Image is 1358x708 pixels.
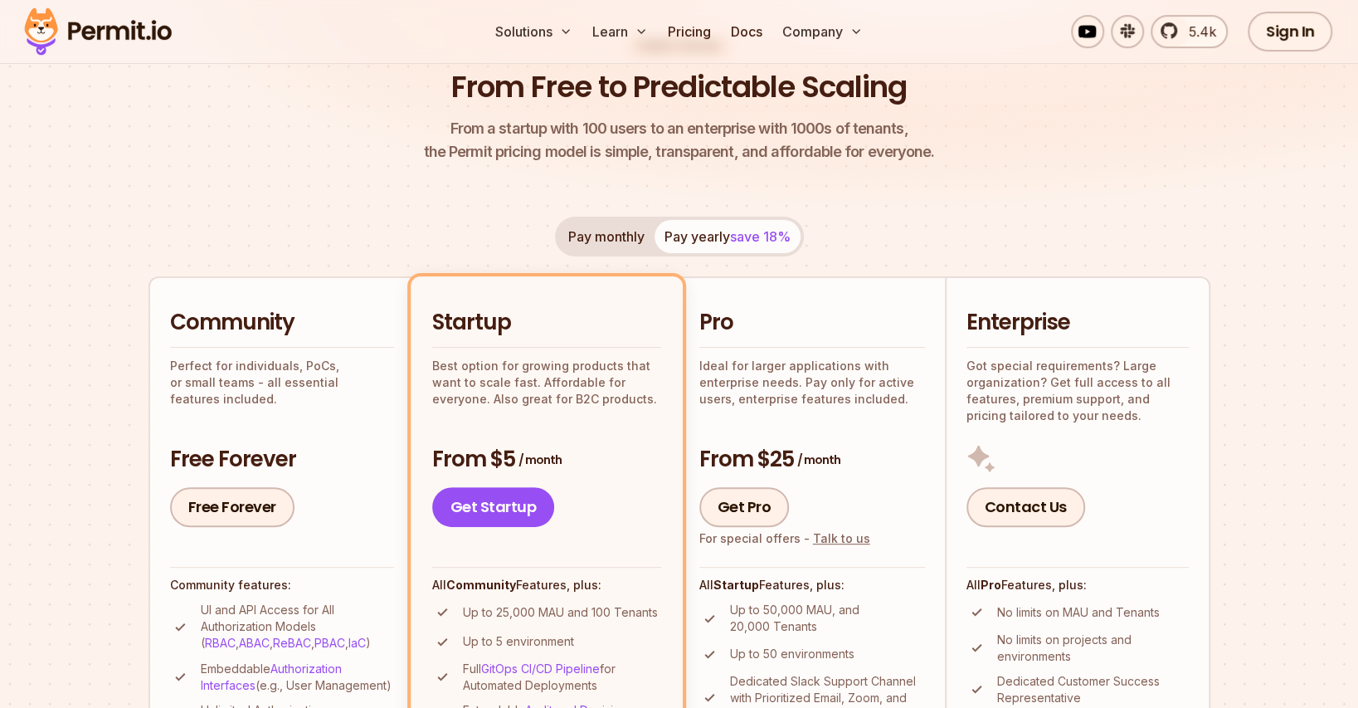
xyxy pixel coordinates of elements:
h2: Pro [699,308,925,338]
span: 5.4k [1179,22,1216,42]
a: Contact Us [966,487,1085,527]
a: Talk to us [813,531,870,545]
button: Learn [586,15,655,48]
p: No limits on MAU and Tenants [997,604,1160,621]
a: IaC [348,636,366,650]
h2: Community [170,308,394,338]
a: Authorization Interfaces [201,662,342,692]
h4: All Features, plus: [699,577,925,593]
strong: Startup [713,578,759,592]
h3: From $5 [432,445,661,475]
button: Solutions [489,15,579,48]
a: PBAC [314,636,345,650]
img: Permit logo [17,3,179,60]
a: Docs [724,15,769,48]
a: Pricing [661,15,718,48]
p: Ideal for larger applications with enterprise needs. Pay only for active users, enterprise featur... [699,358,925,408]
p: Best option for growing products that want to scale fast. Affordable for everyone. Also great for... [432,358,661,408]
h2: Enterprise [966,308,1189,338]
a: 5.4k [1151,15,1228,48]
a: RBAC [205,636,236,650]
p: No limits on projects and environments [997,632,1189,665]
span: / month [797,452,840,468]
p: the Permit pricing model is simple, transparent, and affordable for everyone. [424,117,935,164]
p: Full for Automated Deployments [463,661,661,694]
a: Free Forever [170,487,294,527]
p: Embeddable (e.g., User Management) [201,661,394,694]
p: Up to 50 environments [730,646,854,662]
p: Up to 25,000 MAU and 100 Tenants [463,604,658,621]
p: Up to 50,000 MAU, and 20,000 Tenants [730,602,925,635]
p: Up to 5 environment [463,633,574,650]
span: / month [518,452,562,468]
h1: From Free to Predictable Scaling [451,66,907,108]
p: Dedicated Customer Success Representative [997,673,1189,706]
a: ABAC [239,636,270,650]
strong: Community [446,578,516,592]
h2: Startup [432,308,661,338]
a: ReBAC [273,636,311,650]
div: For special offers - [699,530,870,547]
button: Company [776,15,869,48]
span: From a startup with 100 users to an enterprise with 1000s of tenants, [424,117,935,140]
h4: Community features: [170,577,394,593]
h4: All Features, plus: [432,577,661,593]
p: Perfect for individuals, PoCs, or small teams - all essential features included. [170,358,394,408]
strong: Pro [981,578,1001,592]
p: UI and API Access for All Authorization Models ( , , , , ) [201,602,394,652]
h4: All Features, plus: [966,577,1189,593]
h3: Free Forever [170,445,394,475]
a: Sign In [1248,12,1333,51]
a: GitOps CI/CD Pipeline [481,662,600,676]
a: Get Startup [432,487,555,527]
button: Pay monthly [558,220,655,253]
a: Get Pro [699,487,790,527]
h3: From $25 [699,445,925,475]
p: Got special requirements? Large organization? Get full access to all features, premium support, a... [966,358,1189,424]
